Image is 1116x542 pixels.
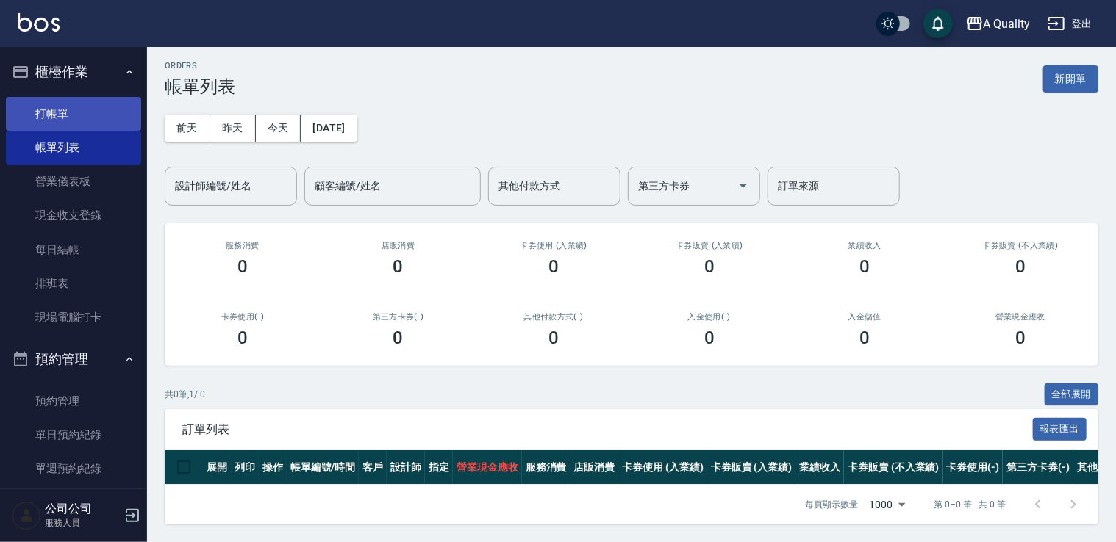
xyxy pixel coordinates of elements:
h3: 0 [704,328,715,348]
p: 每頁顯示數量 [805,498,858,511]
h3: 0 [859,328,870,348]
button: 今天 [256,115,301,142]
h3: 0 [704,256,715,277]
p: 共 0 筆, 1 / 0 [165,388,205,401]
h2: 店販消費 [338,241,459,250]
th: 店販消費 [570,450,619,485]
button: 登出 [1042,10,1098,37]
div: A Quality [984,15,1031,33]
h2: 入金儲值 [805,312,926,322]
h2: 營業現金應收 [960,312,1081,322]
th: 卡券使用 (入業績) [618,450,707,485]
h2: 卡券販賣 (入業績) [649,241,770,250]
button: 預約管理 [6,340,141,378]
h2: 第三方卡券(-) [338,312,459,322]
h3: 0 [393,256,404,277]
h3: 0 [1015,256,1026,277]
th: 操作 [259,450,287,485]
h2: 卡券販賣 (不入業績) [960,241,1081,250]
h3: 0 [548,256,559,277]
th: 列印 [231,450,259,485]
button: Open [732,174,755,198]
button: 報表匯出 [1033,418,1087,441]
h2: 業績收入 [805,241,926,250]
h2: 卡券使用 (入業績) [493,241,614,250]
h3: 0 [548,328,559,348]
button: A Quality [960,9,1037,39]
h3: 0 [237,256,248,277]
h3: 服務消費 [182,241,303,250]
button: 前天 [165,115,210,142]
a: 每日結帳 [6,233,141,267]
button: 昨天 [210,115,256,142]
h2: 其他付款方式(-) [493,312,614,322]
h2: ORDERS [165,61,235,71]
h3: 0 [393,328,404,348]
h2: 卡券使用(-) [182,312,303,322]
a: 單日預約紀錄 [6,418,141,452]
img: Logo [18,13,60,32]
p: 服務人員 [45,516,120,530]
th: 展開 [203,450,231,485]
p: 第 0–0 筆 共 0 筆 [934,498,1006,511]
a: 單週預約紀錄 [6,452,141,485]
a: 現場電腦打卡 [6,300,141,334]
th: 卡券販賣 (不入業績) [844,450,942,485]
img: Person [12,501,41,530]
a: 現金收支登錄 [6,198,141,232]
h3: 0 [859,256,870,277]
a: 預約管理 [6,384,141,418]
th: 指定 [425,450,453,485]
th: 服務消費 [522,450,570,485]
th: 客戶 [359,450,387,485]
a: 排班表 [6,267,141,300]
button: 新開單 [1043,65,1098,93]
button: 全部展開 [1045,383,1099,406]
button: 櫃檯作業 [6,53,141,91]
h5: 公司公司 [45,502,120,516]
th: 設計師 [387,450,425,485]
button: save [923,9,953,38]
a: 報表匯出 [1033,422,1087,436]
th: 營業現金應收 [453,450,522,485]
a: 帳單列表 [6,131,141,165]
th: 帳單編號/時間 [287,450,360,485]
a: 營業儀表板 [6,165,141,198]
h3: 0 [237,328,248,348]
th: 卡券使用(-) [943,450,1004,485]
button: [DATE] [301,115,357,142]
span: 訂單列表 [182,422,1033,437]
div: 1000 [864,485,911,524]
a: 打帳單 [6,97,141,131]
th: 第三方卡券(-) [1003,450,1073,485]
th: 業績收入 [795,450,844,485]
h3: 帳單列表 [165,76,235,97]
a: 新開單 [1043,71,1098,85]
h2: 入金使用(-) [649,312,770,322]
th: 卡券販賣 (入業績) [707,450,796,485]
h3: 0 [1015,328,1026,348]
